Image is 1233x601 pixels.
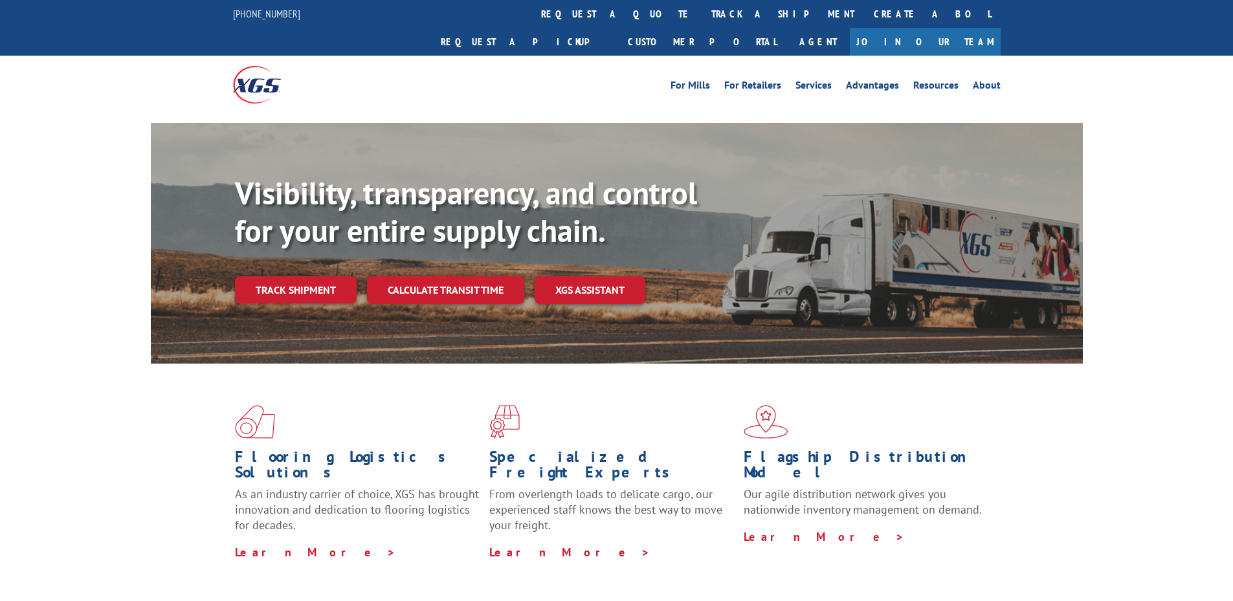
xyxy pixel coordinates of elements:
a: Advantages [846,80,899,94]
a: XGS ASSISTANT [535,276,645,304]
a: Learn More > [489,545,650,560]
b: Visibility, transparency, and control for your entire supply chain. [235,173,697,250]
a: Customer Portal [618,28,786,56]
a: For Mills [671,80,710,94]
p: From overlength loads to delicate cargo, our experienced staff knows the best way to move your fr... [489,486,734,544]
a: Join Our Team [850,28,1001,56]
img: xgs-icon-focused-on-flooring-red [489,405,520,439]
a: For Retailers [724,80,781,94]
a: Request a pickup [431,28,618,56]
a: Agent [786,28,850,56]
a: Learn More > [744,529,905,544]
a: Calculate transit time [367,276,524,304]
a: About [973,80,1001,94]
a: Learn More > [235,545,396,560]
span: Our agile distribution network gives you nationwide inventory management on demand. [744,486,982,517]
a: [PHONE_NUMBER] [233,7,300,20]
img: xgs-icon-flagship-distribution-model-red [744,405,788,439]
img: xgs-icon-total-supply-chain-intelligence-red [235,405,275,439]
a: Resources [913,80,959,94]
a: Services [795,80,832,94]
a: Track shipment [235,276,357,303]
h1: Specialized Freight Experts [489,449,734,486]
span: As an industry carrier of choice, XGS has brought innovation and dedication to flooring logistics... [235,486,479,532]
h1: Flooring Logistics Solutions [235,449,480,486]
h1: Flagship Distribution Model [744,449,988,486]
